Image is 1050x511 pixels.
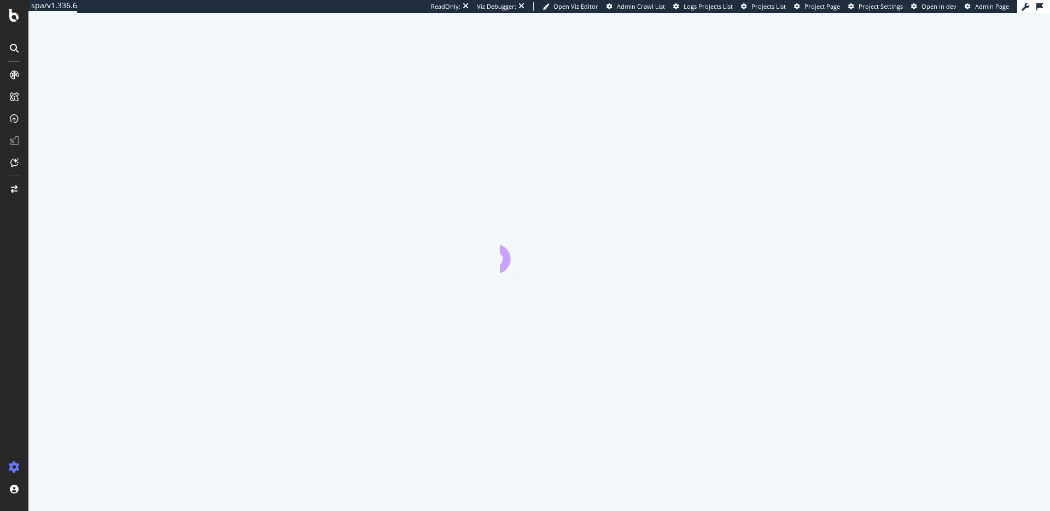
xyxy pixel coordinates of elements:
div: ReadOnly: [431,2,460,11]
div: animation [500,234,579,273]
span: Admin Page [975,2,1009,10]
div: Viz Debugger: [477,2,516,11]
a: Project Page [794,2,840,11]
a: Admin Crawl List [606,2,665,11]
span: Projects List [751,2,786,10]
span: Open in dev [921,2,956,10]
a: Logs Projects List [673,2,733,11]
a: Open Viz Editor [542,2,598,11]
a: Project Settings [848,2,903,11]
a: Open in dev [911,2,956,11]
span: Project Settings [859,2,903,10]
span: Open Viz Editor [553,2,598,10]
span: Project Page [804,2,840,10]
a: Admin Page [965,2,1009,11]
a: Projects List [741,2,786,11]
span: Admin Crawl List [617,2,665,10]
span: Logs Projects List [684,2,733,10]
